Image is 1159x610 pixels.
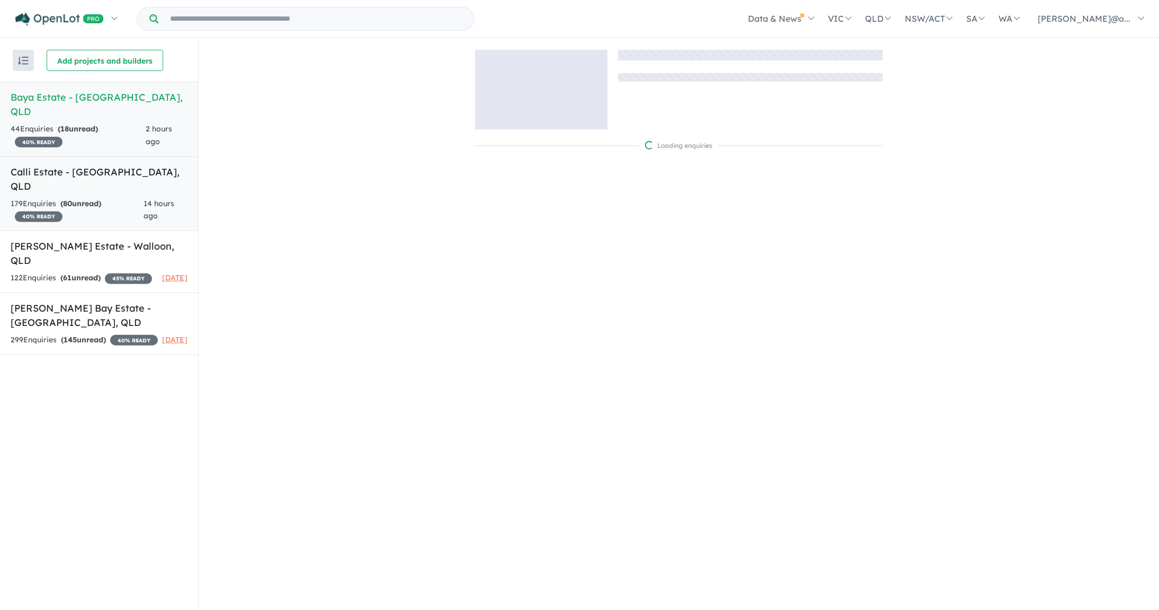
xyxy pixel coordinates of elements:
input: Try estate name, suburb, builder or developer [161,7,472,30]
h5: [PERSON_NAME] Bay Estate - [GEOGRAPHIC_DATA] , QLD [11,301,188,330]
span: 145 [64,335,77,344]
div: 299 Enquir ies [11,334,158,347]
button: Add projects and builders [47,50,163,71]
span: 2 hours ago [146,124,172,146]
span: 40 % READY [15,211,63,222]
span: 14 hours ago [144,199,174,221]
img: sort.svg [18,57,29,65]
span: [DATE] [162,273,188,282]
span: 61 [63,273,72,282]
div: Loading enquiries [645,140,713,151]
img: Openlot PRO Logo White [15,13,104,26]
h5: [PERSON_NAME] Estate - Walloon , QLD [11,239,188,268]
div: 122 Enquir ies [11,272,152,285]
strong: ( unread) [61,335,106,344]
span: 45 % READY [105,273,152,284]
span: 40 % READY [110,335,158,346]
span: 18 [60,124,69,134]
span: [PERSON_NAME]@o... [1038,13,1131,24]
div: 179 Enquir ies [11,198,144,223]
h5: Baya Estate - [GEOGRAPHIC_DATA] , QLD [11,90,188,119]
span: 80 [63,199,72,208]
span: 40 % READY [15,137,63,147]
strong: ( unread) [60,199,101,208]
div: 44 Enquir ies [11,123,146,148]
strong: ( unread) [60,273,101,282]
strong: ( unread) [58,124,98,134]
h5: Calli Estate - [GEOGRAPHIC_DATA] , QLD [11,165,188,193]
span: [DATE] [162,335,188,344]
